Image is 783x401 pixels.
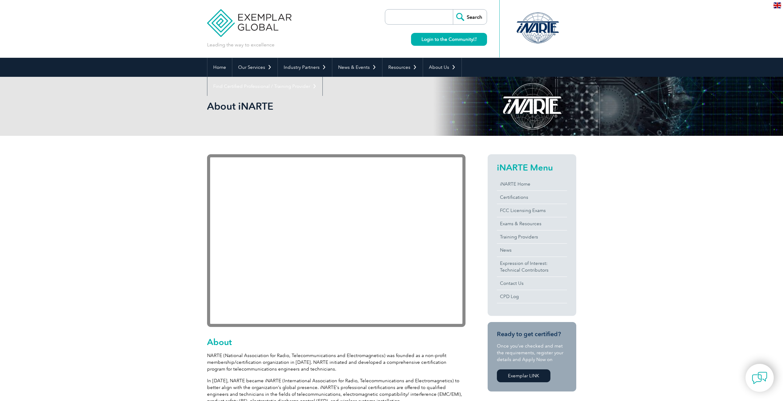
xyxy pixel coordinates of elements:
[382,58,423,77] a: Resources
[278,58,332,77] a: Industry Partners
[411,33,487,46] a: Login to the Community
[497,178,567,191] a: iNARTE Home
[497,369,550,382] a: Exemplar LINK
[497,163,567,172] h2: iNARTE Menu
[207,154,465,327] iframe: YouTube video player
[207,58,232,77] a: Home
[207,77,322,96] a: Find Certified Professional / Training Provider
[232,58,278,77] a: Our Services
[332,58,382,77] a: News & Events
[752,370,767,386] img: contact-chat.png
[497,230,567,243] a: Training Providers
[497,244,567,257] a: News
[207,352,465,372] p: NARTE (National Association for Radio, Telecommunications and Electromagnetics) was founded as a ...
[497,217,567,230] a: Exams & Resources
[207,41,274,48] p: Leading the way to excellence
[497,204,567,217] a: FCC Licensing Exams
[207,337,465,347] h2: About
[453,10,487,24] input: Search
[207,101,465,111] h2: About iNARTE
[423,58,461,77] a: About Us
[497,191,567,204] a: Certifications
[497,277,567,290] a: Contact Us
[497,290,567,303] a: CPD Log
[497,330,567,338] h3: Ready to get certified?
[773,2,781,8] img: en
[497,257,567,277] a: Expression of Interest:Technical Contributors
[497,343,567,363] p: Once you’ve checked and met the requirements, register your details and Apply Now on
[473,37,477,41] img: open_square.png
